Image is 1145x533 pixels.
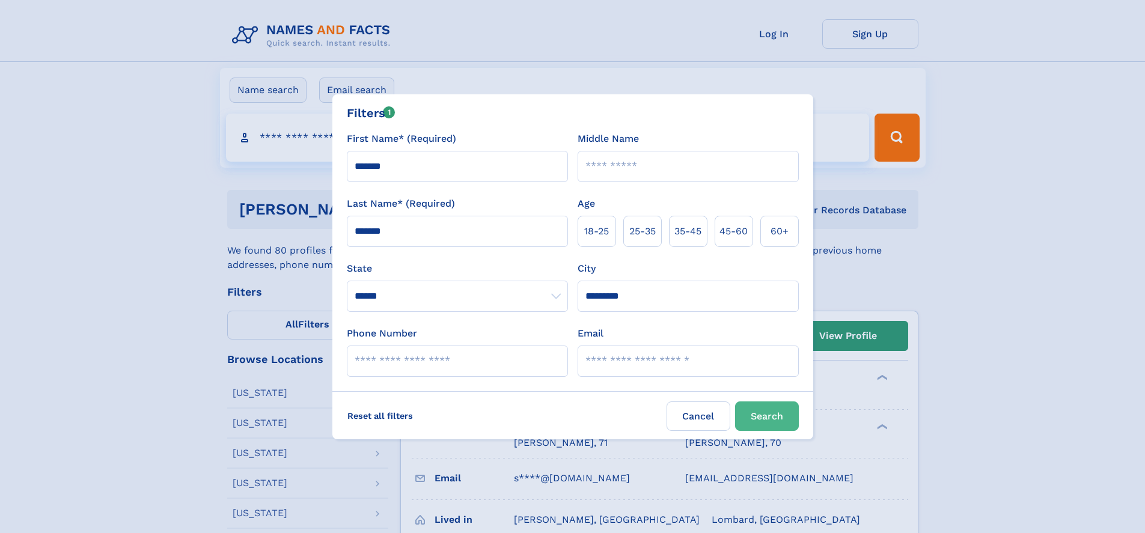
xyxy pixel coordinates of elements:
label: First Name* (Required) [347,132,456,146]
label: City [578,261,596,276]
label: Email [578,326,603,341]
span: 25‑35 [629,224,656,239]
label: Age [578,196,595,211]
label: State [347,261,568,276]
label: Cancel [667,401,730,431]
label: Last Name* (Required) [347,196,455,211]
div: Filters [347,104,395,122]
label: Middle Name [578,132,639,146]
span: 45‑60 [719,224,748,239]
button: Search [735,401,799,431]
label: Reset all filters [340,401,421,430]
span: 18‑25 [584,224,609,239]
span: 60+ [771,224,789,239]
label: Phone Number [347,326,417,341]
span: 35‑45 [674,224,701,239]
